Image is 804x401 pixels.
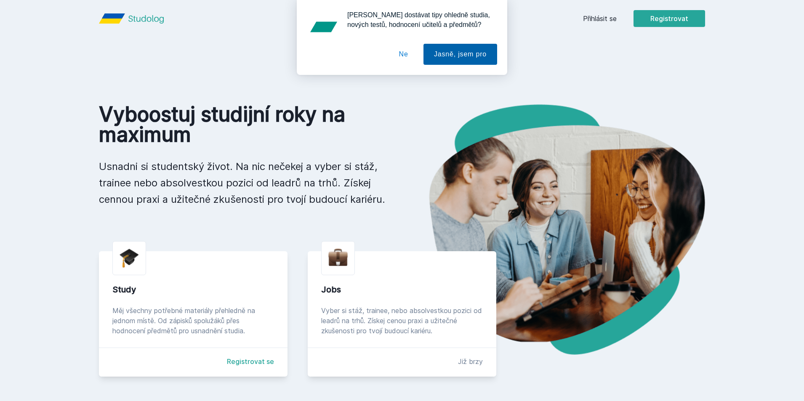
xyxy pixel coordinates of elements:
[341,10,497,29] div: [PERSON_NAME] dostávat tipy ohledně studia, nových testů, hodnocení učitelů a předmětů?
[458,356,483,366] div: Již brzy
[321,284,483,295] div: Jobs
[112,284,274,295] div: Study
[99,104,389,145] h1: Vyboostuj studijní roky na maximum
[307,10,341,44] img: notification icon
[99,158,389,207] p: Usnadni si studentský život. Na nic nečekej a vyber si stáž, trainee nebo absolvestkou pozici od ...
[389,44,419,65] button: Ne
[423,44,497,65] button: Jasně, jsem pro
[112,305,274,336] div: Měj všechny potřebné materiály přehledně na jednom místě. Od zápisků spolužáků přes hodnocení pře...
[328,247,348,268] img: briefcase.png
[120,248,139,268] img: graduation-cap.png
[227,356,274,366] a: Registrovat se
[402,104,705,355] img: hero.png
[321,305,483,336] div: Vyber si stáž, trainee, nebo absolvestkou pozici od leadrů na trhů. Získej cenou praxi a užitečné...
